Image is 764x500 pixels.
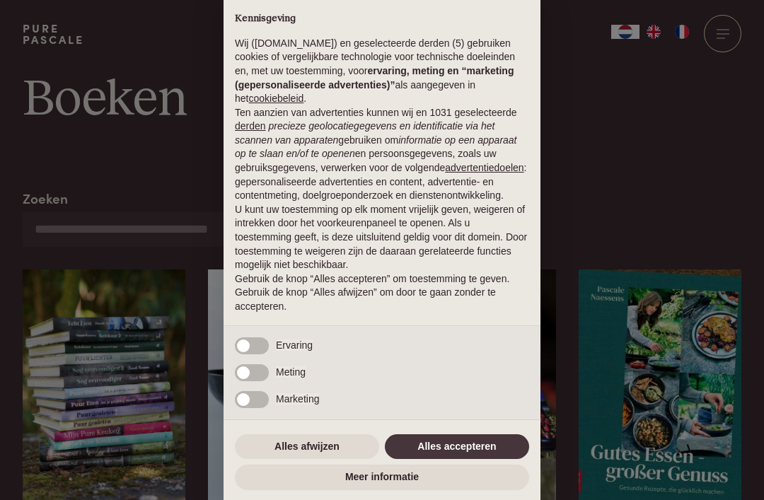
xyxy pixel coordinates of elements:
[235,13,529,25] h2: Kennisgeving
[235,120,494,146] em: precieze geolocatiegegevens en identificatie via het scannen van apparaten
[235,65,514,91] strong: ervaring, meting en “marketing (gepersonaliseerde advertenties)”
[235,106,529,203] p: Ten aanzien van advertenties kunnen wij en 1031 geselecteerde gebruiken om en persoonsgegevens, z...
[235,465,529,490] button: Meer informatie
[235,37,529,106] p: Wij ([DOMAIN_NAME]) en geselecteerde derden (5) gebruiken cookies of vergelijkbare technologie vo...
[248,93,303,104] a: cookiebeleid
[276,366,306,378] span: Meting
[235,134,517,160] em: informatie op een apparaat op te slaan en/of te openen
[276,339,313,351] span: Ervaring
[276,393,319,405] span: Marketing
[385,434,529,460] button: Alles accepteren
[235,203,529,272] p: U kunt uw toestemming op elk moment vrijelijk geven, weigeren of intrekken door het voorkeurenpan...
[235,120,266,134] button: derden
[445,161,523,175] button: advertentiedoelen
[235,272,529,314] p: Gebruik de knop “Alles accepteren” om toestemming te geven. Gebruik de knop “Alles afwijzen” om d...
[235,434,379,460] button: Alles afwijzen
